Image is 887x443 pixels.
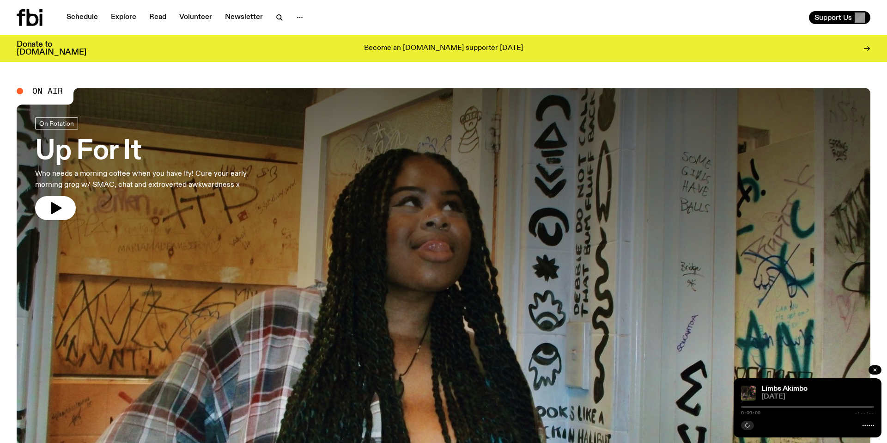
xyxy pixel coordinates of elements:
[35,117,272,220] a: Up For ItWho needs a morning coffee when you have Ify! Cure your early morning grog w/ SMAC, chat...
[761,385,808,393] a: Limbs Akimbo
[741,411,760,415] span: 0:00:00
[741,386,756,400] img: Jackson sits at an outdoor table, legs crossed and gazing at a black and brown dog also sitting a...
[35,139,272,165] h3: Up For It
[814,13,852,22] span: Support Us
[105,11,142,24] a: Explore
[761,394,874,400] span: [DATE]
[17,41,86,56] h3: Donate to [DOMAIN_NAME]
[39,120,74,127] span: On Rotation
[35,168,272,191] p: Who needs a morning coffee when you have Ify! Cure your early morning grog w/ SMAC, chat and extr...
[32,87,63,95] span: On Air
[174,11,218,24] a: Volunteer
[364,44,523,53] p: Become an [DOMAIN_NAME] supporter [DATE]
[144,11,172,24] a: Read
[219,11,268,24] a: Newsletter
[35,117,78,129] a: On Rotation
[809,11,870,24] button: Support Us
[61,11,103,24] a: Schedule
[855,411,874,415] span: -:--:--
